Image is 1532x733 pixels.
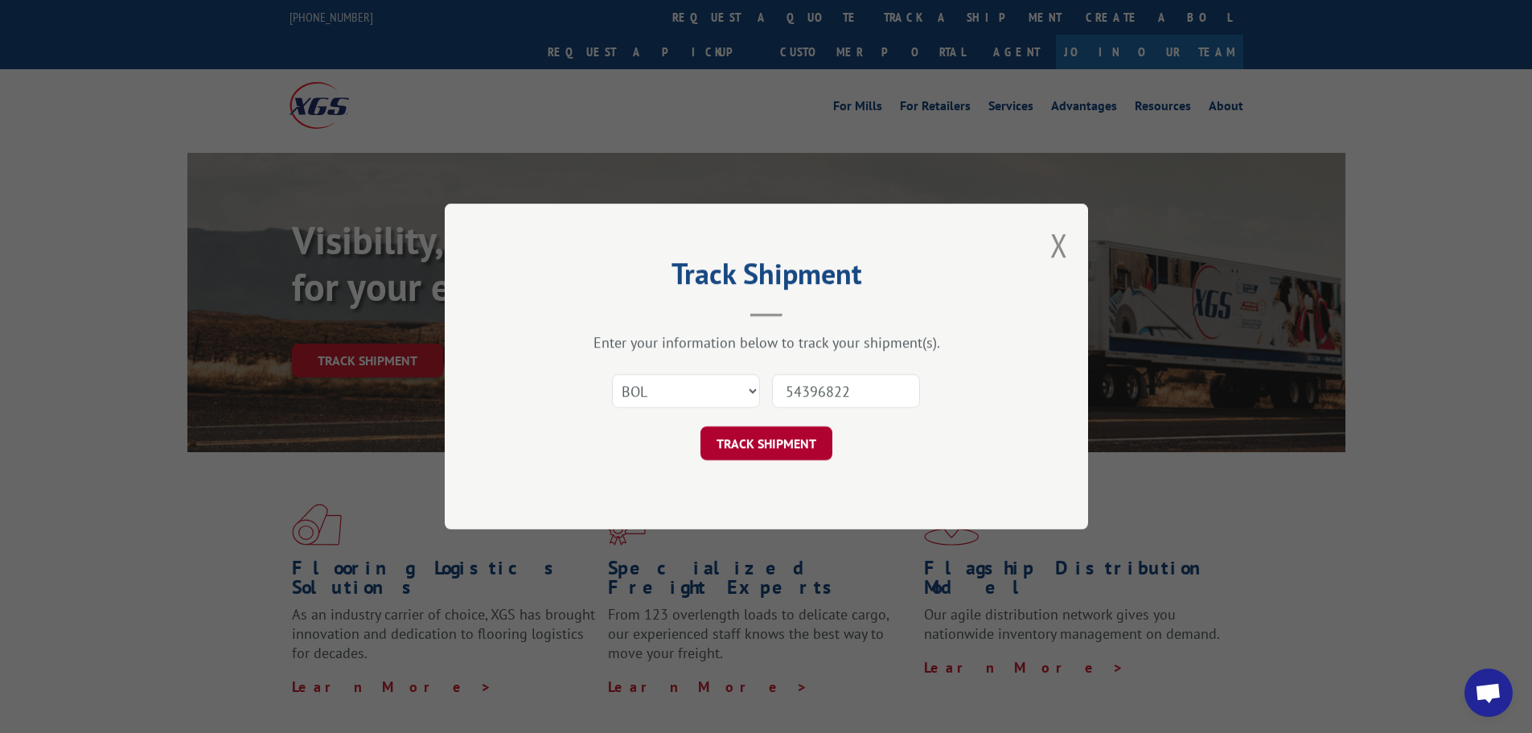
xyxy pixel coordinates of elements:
div: Enter your information below to track your shipment(s). [525,333,1008,352]
button: Close modal [1050,224,1068,266]
input: Number(s) [772,374,920,408]
h2: Track Shipment [525,262,1008,293]
div: Open chat [1464,669,1513,717]
button: TRACK SHIPMENT [700,426,832,460]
